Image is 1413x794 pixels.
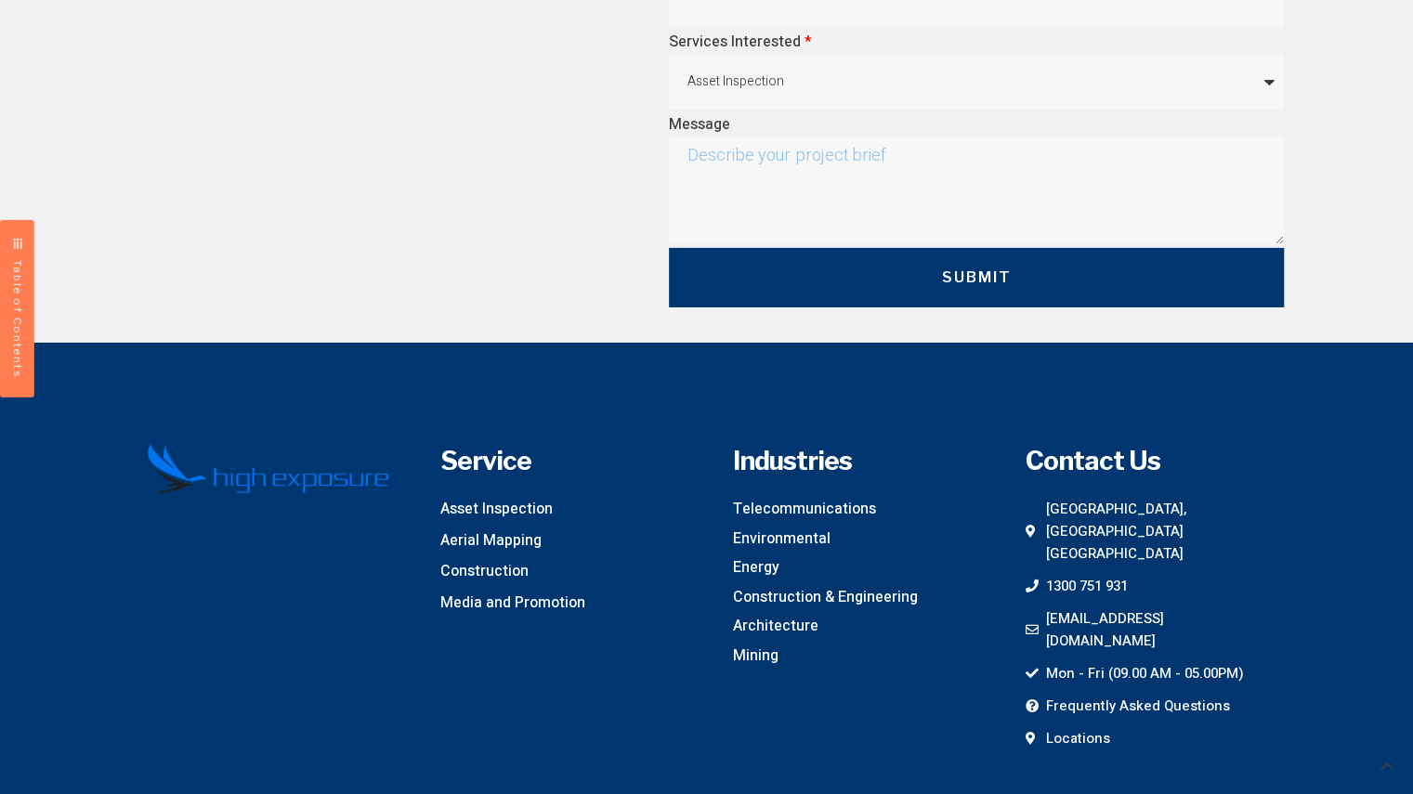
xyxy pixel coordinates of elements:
[733,586,918,610] span: Construction & Engineering
[942,267,1012,289] span: Submit
[440,498,681,522] a: Asset Inspection
[440,560,681,584] a: Construction
[733,556,974,580] a: Energy
[1026,443,1266,479] h4: Contact Us
[440,529,681,553] a: Aerial Mapping
[148,443,388,493] img: High Exposure Logo
[1041,607,1266,652] span: [EMAIL_ADDRESS][DOMAIN_NAME]
[1041,727,1110,749] span: Locations
[11,260,24,379] span: Table of Contents
[733,615,974,639] a: Architecture
[440,529,542,553] span: Aerial Mapping
[733,615,818,639] span: Architecture
[733,586,974,610] a: Construction & Engineering
[669,248,1284,307] button: Submit
[1026,727,1266,749] a: Locations
[440,592,585,616] span: Media and Promotion
[733,498,876,522] span: Telecommunications
[1041,575,1128,597] span: 1300 751 931
[1041,498,1266,565] span: [GEOGRAPHIC_DATA], [GEOGRAPHIC_DATA] [GEOGRAPHIC_DATA]
[669,31,811,55] label: Services Interested
[733,644,974,669] a: Mining
[1041,695,1230,717] span: Frequently Asked Questions
[733,644,778,669] span: Mining
[440,443,681,479] h4: Service
[733,527,831,552] span: Environmental
[440,498,553,522] span: Asset Inspection
[1026,575,1266,597] a: 1300 751 931
[440,592,681,616] a: Media and Promotion
[733,498,974,522] a: Telecommunications
[1041,662,1244,684] span: Mon - Fri (09.00 AM - 05.00PM)
[733,443,974,479] h4: Industries
[733,527,974,552] a: Environmental
[440,560,529,584] span: Construction
[733,556,779,580] span: Energy
[1026,607,1266,652] a: [EMAIL_ADDRESS][DOMAIN_NAME]
[669,113,730,137] label: Message
[1026,695,1266,717] a: Frequently Asked Questions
